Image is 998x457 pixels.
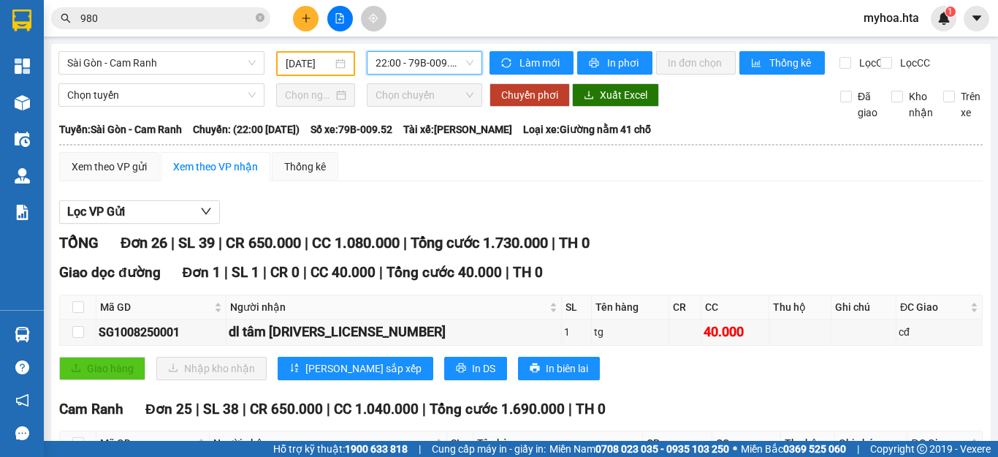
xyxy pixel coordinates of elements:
[285,87,333,103] input: Chọn ngày
[100,435,194,451] span: Mã GD
[293,6,319,31] button: plus
[490,83,570,107] button: Chuyển phơi
[781,431,835,456] th: Thu hộ
[704,322,767,342] div: 40.000
[835,431,908,456] th: Ghi chú
[289,363,300,374] span: sort-ascending
[506,264,509,281] span: |
[592,295,669,320] th: Tên hàng
[562,295,592,320] th: SL
[213,435,433,451] span: Người nhận
[286,56,332,72] input: 10/08/2025
[270,264,300,281] span: CR 0
[379,264,383,281] span: |
[769,55,813,71] span: Thống kê
[250,401,323,418] span: CR 650.000
[232,264,259,281] span: SL 1
[59,234,99,252] span: TỔNG
[229,322,559,342] div: dl tâm [DRIVERS_LICENSE_NUMBER]
[473,431,643,456] th: Tên hàng
[15,58,30,74] img: dashboard-icon
[656,51,736,75] button: In đơn chọn
[15,360,29,374] span: question-circle
[519,55,562,71] span: Làm mới
[67,84,256,106] span: Chọn tuyến
[59,357,145,380] button: uploadGiao hàng
[183,264,221,281] span: Đơn 1
[419,441,421,457] span: |
[284,159,326,175] div: Thống kê
[263,264,267,281] span: |
[900,299,967,315] span: ĐC Giao
[121,234,167,252] span: Đơn 26
[67,52,256,74] span: Sài Gòn - Cam Ranh
[411,234,548,252] span: Tổng cước 1.730.000
[518,357,600,380] button: printerIn biên lai
[589,58,601,69] span: printer
[948,7,953,17] span: 1
[403,121,512,137] span: Tài xế: [PERSON_NAME]
[432,441,546,457] span: Cung cấp máy in - giấy in:
[549,441,729,457] span: Miền Nam
[15,132,30,147] img: warehouse-icon
[59,401,123,418] span: Cam Ranh
[911,435,967,451] span: ĐC Giao
[899,324,980,340] div: cđ
[305,234,308,252] span: |
[171,234,175,252] span: |
[203,401,239,418] span: SL 38
[303,264,307,281] span: |
[196,401,199,418] span: |
[447,431,473,456] th: SL
[513,264,543,281] span: TH 0
[733,446,737,452] span: ⚪️
[607,55,641,71] span: In phơi
[230,299,546,315] span: Người nhận
[311,121,392,137] span: Số xe: 79B-009.52
[67,203,125,221] span: Lọc VP Gửi
[59,264,161,281] span: Giao dọc đường
[903,88,939,121] span: Kho nhận
[894,55,932,71] span: Lọc CC
[59,124,182,135] b: Tuyến: Sài Gòn - Cam Ranh
[15,327,30,342] img: warehouse-icon
[669,295,701,320] th: CR
[552,234,555,252] span: |
[857,441,859,457] span: |
[100,299,211,315] span: Mã GD
[59,200,220,224] button: Lọc VP Gửi
[61,13,71,23] span: search
[584,90,594,102] span: download
[218,234,222,252] span: |
[831,295,896,320] th: Ghi chú
[852,88,883,121] span: Đã giao
[327,6,353,31] button: file-add
[224,264,228,281] span: |
[559,234,590,252] span: TH 0
[964,6,989,31] button: caret-down
[576,401,606,418] span: TH 0
[12,10,31,31] img: logo-vxr
[200,205,212,217] span: down
[278,357,433,380] button: sort-ascending[PERSON_NAME] sắp xếp
[145,401,192,418] span: Đơn 25
[15,168,30,184] img: warehouse-icon
[376,52,473,74] span: 22:00 - 79B-009.52
[15,95,30,110] img: warehouse-icon
[970,12,983,25] span: caret-down
[15,393,29,407] span: notification
[345,443,408,455] strong: 1900 633 818
[564,324,589,340] div: 1
[99,323,224,341] div: SG1008250001
[852,9,931,27] span: myhoa.hta
[72,159,147,175] div: Xem theo VP gửi
[335,13,345,23] span: file-add
[594,324,666,340] div: tg
[917,444,927,454] span: copyright
[568,401,572,418] span: |
[301,13,311,23] span: plus
[572,83,659,107] button: downloadXuất Excel
[311,264,376,281] span: CC 40.000
[312,234,400,252] span: CC 1.080.000
[327,401,330,418] span: |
